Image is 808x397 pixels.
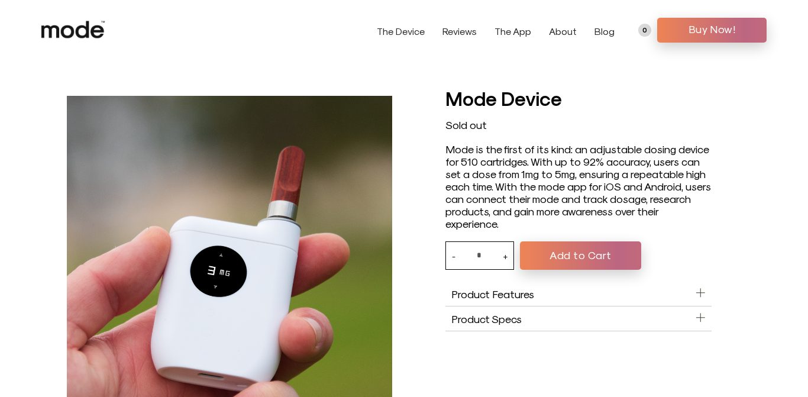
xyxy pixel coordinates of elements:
[377,25,425,37] a: The Device
[442,25,477,37] a: Reviews
[451,288,534,300] span: Product Features
[445,84,712,112] h1: Mode Device
[594,25,615,37] a: Blog
[520,241,641,270] button: Add to Cart
[657,18,767,43] a: Buy Now!
[503,242,508,269] button: +
[666,20,758,38] span: Buy Now!
[495,25,531,37] a: The App
[445,118,487,131] span: Sold out
[452,242,455,269] button: -
[638,24,651,37] a: 0
[451,312,522,325] span: Product Specs
[549,25,577,37] a: About
[445,143,712,230] div: Mode is the first of its kind: an adjustable dosing device for 510 cartridges. With up to 92% acc...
